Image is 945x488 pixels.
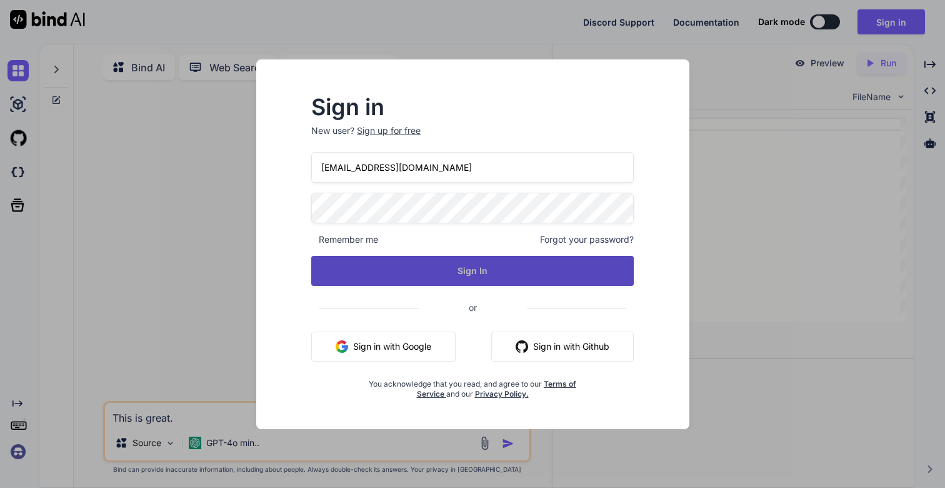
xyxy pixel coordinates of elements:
[336,340,348,353] img: google
[311,332,456,362] button: Sign in with Google
[491,332,634,362] button: Sign in with Github
[357,125,421,137] div: Sign up for free
[311,233,378,246] span: Remember me
[311,125,634,152] p: New user?
[516,340,528,353] img: github
[417,379,577,399] a: Terms of Service
[311,152,634,183] input: Login or Email
[311,256,634,286] button: Sign In
[419,292,527,323] span: or
[540,233,634,246] span: Forgot your password?
[475,389,529,399] a: Privacy Policy.
[311,97,634,117] h2: Sign in
[365,372,580,399] div: You acknowledge that you read, and agree to our and our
